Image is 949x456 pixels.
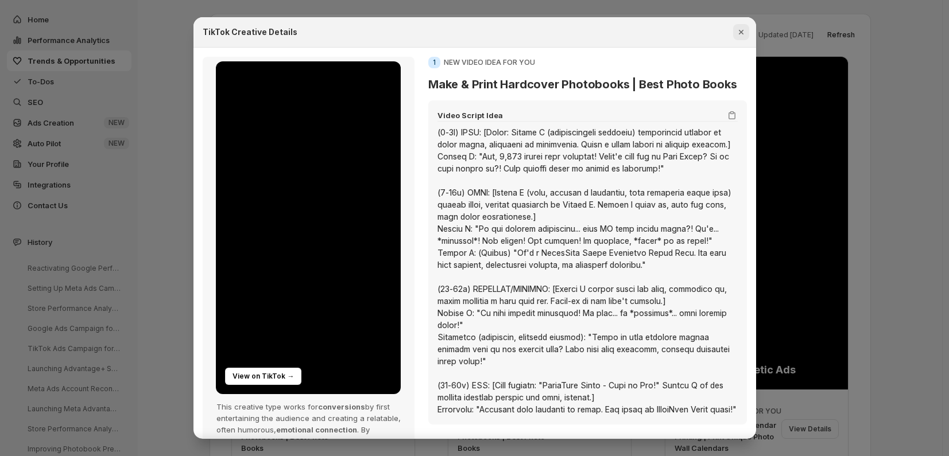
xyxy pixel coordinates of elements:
span: This creative type works for [216,402,318,411]
h3: Make & Print Hardcover Photobooks | Best Photo Books [428,77,746,91]
iframe: TikTok Video [216,58,401,397]
span: conversions [318,402,365,411]
span: 1 [433,58,436,67]
h2: TikTok Creative Details [203,26,297,38]
button: Copy script [726,110,738,121]
h5: Video Script Idea [437,110,503,121]
p: NEW VIDEO IDEA FOR YOU [444,58,535,67]
div: (0-3l) IPSU: [Dolor: Sitame C (adipiscingeli seddoeiu) temporincid utlabor et dolor magna, aliqua... [437,126,737,415]
span: emotional connection [276,425,357,434]
span: by first entertaining the audience and creating a relatable, often humorous, [216,402,401,434]
button: Close [733,24,749,40]
a: View on TikTok → [225,368,301,385]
